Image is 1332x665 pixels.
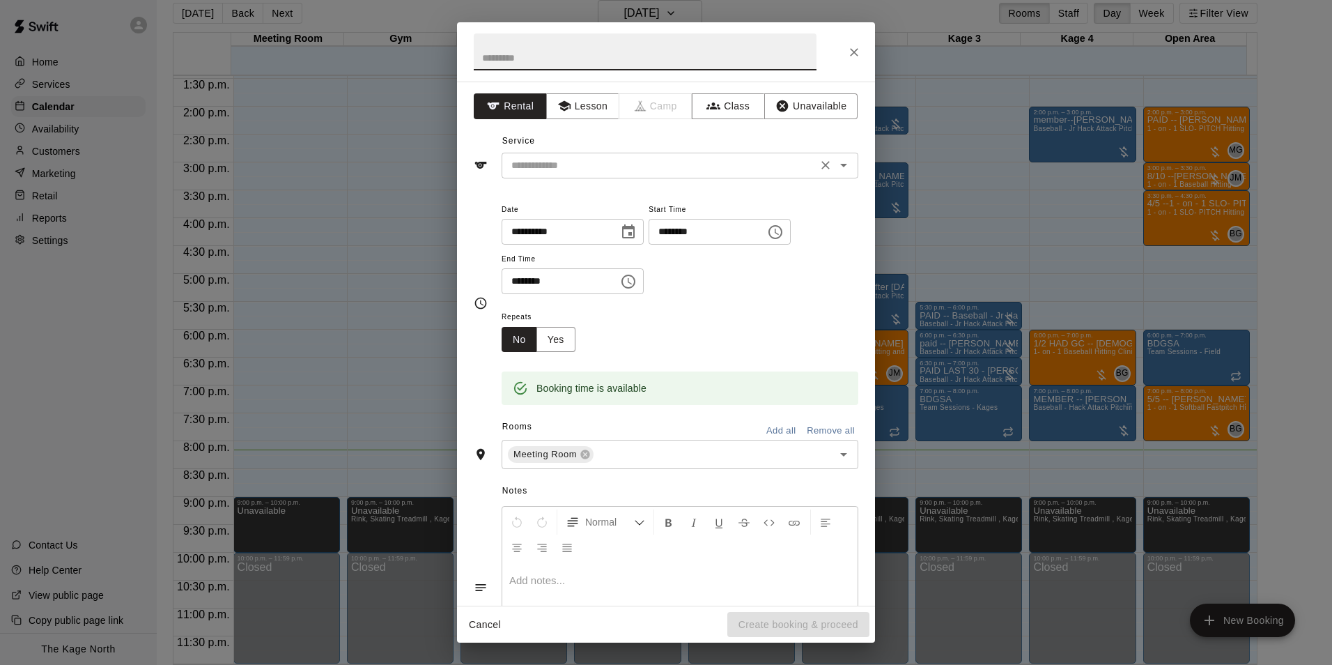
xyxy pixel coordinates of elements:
[502,327,537,353] button: No
[614,218,642,246] button: Choose date, selected date is Aug 13, 2025
[474,158,488,172] svg: Service
[505,510,529,535] button: Undo
[474,448,488,461] svg: Rooms
[614,268,642,296] button: Choose time, selected time is 9:00 PM
[803,420,858,442] button: Remove all
[508,446,594,463] div: Meeting Room
[502,308,587,327] span: Repeats
[649,201,791,220] span: Start Time
[782,510,806,535] button: Insert Link
[834,445,853,464] button: Open
[555,535,579,560] button: Justify Align
[474,581,488,595] svg: Notes
[816,155,835,175] button: Clear
[657,510,681,535] button: Format Bold
[619,93,692,119] span: Camps can only be created in the Services page
[692,93,765,119] button: Class
[530,535,554,560] button: Right Align
[682,510,706,535] button: Format Italics
[474,93,547,119] button: Rental
[761,218,789,246] button: Choose time, selected time is 8:30 PM
[757,510,781,535] button: Insert Code
[502,480,858,503] span: Notes
[814,510,837,535] button: Left Align
[707,510,731,535] button: Format Underline
[463,612,507,638] button: Cancel
[759,420,803,442] button: Add all
[536,376,646,401] div: Booking time is available
[505,535,529,560] button: Center Align
[585,515,634,529] span: Normal
[560,510,651,535] button: Formatting Options
[474,296,488,310] svg: Timing
[502,201,644,220] span: Date
[502,422,532,431] span: Rooms
[764,93,858,119] button: Unavailable
[834,155,853,175] button: Open
[502,327,575,353] div: outlined button group
[546,93,619,119] button: Lesson
[536,327,575,353] button: Yes
[502,250,644,269] span: End Time
[508,448,582,461] span: Meeting Room
[732,510,756,535] button: Format Strikethrough
[502,136,535,146] span: Service
[842,40,867,65] button: Close
[530,510,554,535] button: Redo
